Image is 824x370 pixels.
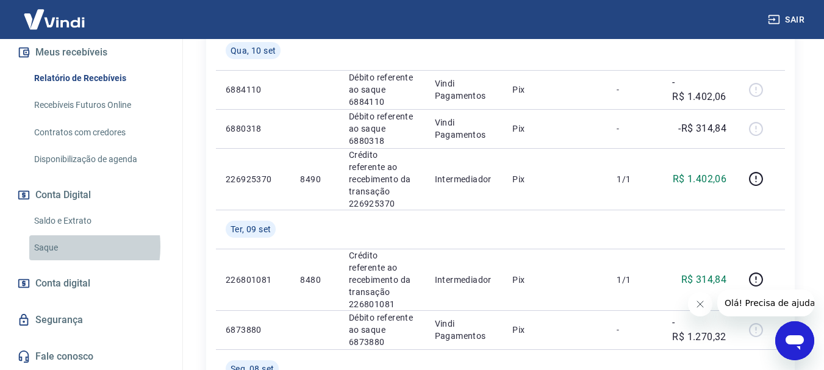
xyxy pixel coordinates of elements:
[349,249,415,310] p: Crédito referente ao recebimento da transação 226801081
[681,272,727,287] p: R$ 314,84
[15,1,94,38] img: Vindi
[231,223,271,235] span: Ter, 09 set
[688,292,712,316] iframe: Fechar mensagem
[29,120,168,145] a: Contratos com credores
[349,149,415,210] p: Crédito referente ao recebimento da transação 226925370
[35,275,90,292] span: Conta digital
[7,9,102,18] span: Olá! Precisa de ajuda?
[617,274,653,286] p: 1/1
[672,315,726,344] p: -R$ 1.270,32
[617,173,653,185] p: 1/1
[765,9,809,31] button: Sair
[673,172,726,187] p: R$ 1.402,06
[678,121,726,136] p: -R$ 314,84
[226,274,281,286] p: 226801081
[512,84,597,96] p: Pix
[226,173,281,185] p: 226925370
[226,123,281,135] p: 6880318
[15,270,168,297] a: Conta digital
[512,274,597,286] p: Pix
[29,235,168,260] a: Saque
[29,147,168,172] a: Disponibilização de agenda
[300,173,329,185] p: 8490
[512,123,597,135] p: Pix
[435,318,493,342] p: Vindi Pagamentos
[435,116,493,141] p: Vindi Pagamentos
[29,66,168,91] a: Relatório de Recebíveis
[349,110,415,147] p: Débito referente ao saque 6880318
[512,324,597,336] p: Pix
[435,77,493,102] p: Vindi Pagamentos
[226,324,281,336] p: 6873880
[617,123,653,135] p: -
[349,311,415,348] p: Débito referente ao saque 6873880
[617,324,653,336] p: -
[300,274,329,286] p: 8480
[15,182,168,208] button: Conta Digital
[775,321,814,360] iframe: Botão para abrir a janela de mensagens
[15,39,168,66] button: Meus recebíveis
[717,290,814,316] iframe: Mensagem da empresa
[435,173,493,185] p: Intermediador
[15,307,168,333] a: Segurança
[349,71,415,108] p: Débito referente ao saque 6884110
[29,208,168,233] a: Saldo e Extrato
[512,173,597,185] p: Pix
[29,93,168,118] a: Recebíveis Futuros Online
[231,44,276,57] span: Qua, 10 set
[617,84,653,96] p: -
[435,274,493,286] p: Intermediador
[672,75,726,104] p: -R$ 1.402,06
[15,343,168,370] a: Fale conosco
[226,84,281,96] p: 6884110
